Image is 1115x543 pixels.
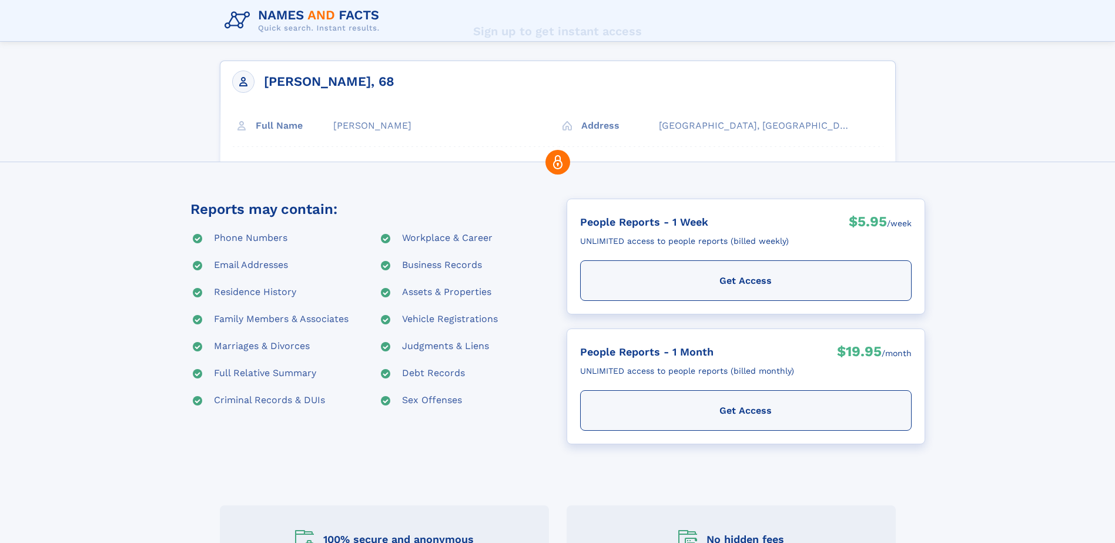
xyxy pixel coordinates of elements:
div: People Reports - 1 Month [580,342,794,361]
div: Residence History [214,286,296,300]
div: Phone Numbers [214,232,287,246]
div: People Reports - 1 Week [580,212,789,232]
div: Email Addresses [214,259,288,273]
div: Assets & Properties [402,286,491,300]
div: /month [882,342,912,364]
div: Get Access [580,260,912,301]
div: Marriages & Divorces [214,340,310,354]
div: Reports may contain: [190,199,337,220]
div: Business Records [402,259,482,273]
div: UNLIMITED access to people reports (billed monthly) [580,361,794,381]
div: Family Members & Associates [214,313,349,327]
div: $19.95 [837,342,882,364]
div: /week [887,212,912,234]
div: Workplace & Career [402,232,493,246]
div: Vehicle Registrations [402,313,498,327]
div: Debt Records [402,367,465,381]
div: Judgments & Liens [402,340,489,354]
div: $5.95 [849,212,887,234]
div: Criminal Records & DUIs [214,394,325,408]
div: UNLIMITED access to people reports (billed weekly) [580,232,789,251]
img: Logo Names and Facts [220,5,389,36]
div: Sex Offenses [402,394,462,408]
div: Get Access [580,390,912,431]
div: Full Relative Summary [214,367,316,381]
